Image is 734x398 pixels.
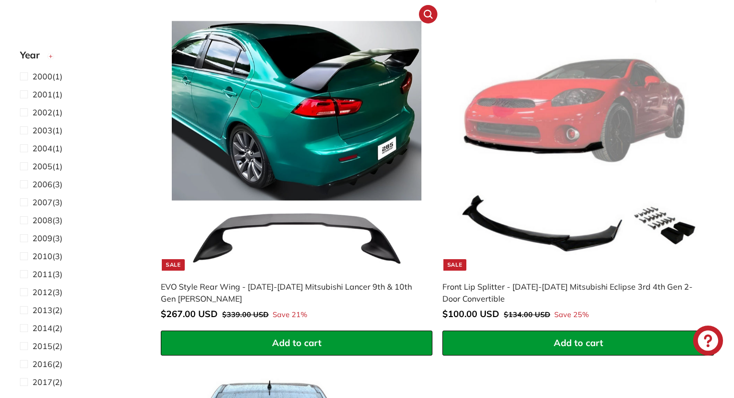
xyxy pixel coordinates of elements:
span: (2) [32,340,62,352]
div: EVO Style Rear Wing - [DATE]-[DATE] Mitsubishi Lancer 9th & 10th Gen [PERSON_NAME] [161,281,422,305]
span: (2) [32,304,62,316]
span: Add to cart [272,337,322,349]
span: (1) [32,142,62,154]
span: 2000 [32,71,52,81]
div: Sale [443,259,466,271]
span: 2011 [32,269,52,279]
span: (2) [32,376,62,388]
a: Sale EVO Style Rear Wing - [DATE]-[DATE] Mitsubishi Lancer 9th & 10th Gen [PERSON_NAME] Save 21% [161,10,432,331]
span: $100.00 USD [442,308,499,320]
span: Add to cart [554,337,603,349]
span: 2003 [32,125,52,135]
span: Save 21% [273,310,307,321]
span: Year [20,48,47,62]
span: 2010 [32,251,52,261]
span: 2002 [32,107,52,117]
span: $267.00 USD [161,308,218,320]
a: Sale eclipse lip Front Lip Splitter - [DATE]-[DATE] Mitsubishi Eclipse 3rd 4th Gen 2-Door Convert... [442,10,714,331]
span: Save 25% [554,310,589,321]
button: Add to cart [442,331,714,356]
button: Add to cart [161,331,432,356]
span: 2007 [32,197,52,207]
span: (1) [32,70,62,82]
span: 2006 [32,179,52,189]
span: (1) [32,106,62,118]
span: (1) [32,124,62,136]
span: 2017 [32,377,52,387]
span: (2) [32,322,62,334]
span: 2009 [32,233,52,243]
span: $339.00 USD [222,310,269,319]
span: 2008 [32,215,52,225]
span: 2001 [32,89,52,99]
div: Front Lip Splitter - [DATE]-[DATE] Mitsubishi Eclipse 3rd 4th Gen 2-Door Convertible [442,281,704,305]
span: (3) [32,286,62,298]
span: (1) [32,160,62,172]
span: 2004 [32,143,52,153]
span: (2) [32,358,62,370]
span: $134.00 USD [504,310,550,319]
div: Sale [162,259,185,271]
img: eclipse lip [453,21,703,271]
span: 2015 [32,341,52,351]
span: (3) [32,196,62,208]
inbox-online-store-chat: Shopify online store chat [690,326,726,358]
span: (3) [32,268,62,280]
span: (1) [32,88,62,100]
span: 2012 [32,287,52,297]
span: 2014 [32,323,52,333]
span: (3) [32,232,62,244]
span: (3) [32,178,62,190]
button: Year [20,45,145,70]
span: 2013 [32,305,52,315]
span: (3) [32,250,62,262]
span: 2005 [32,161,52,171]
span: 2016 [32,359,52,369]
span: (3) [32,214,62,226]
